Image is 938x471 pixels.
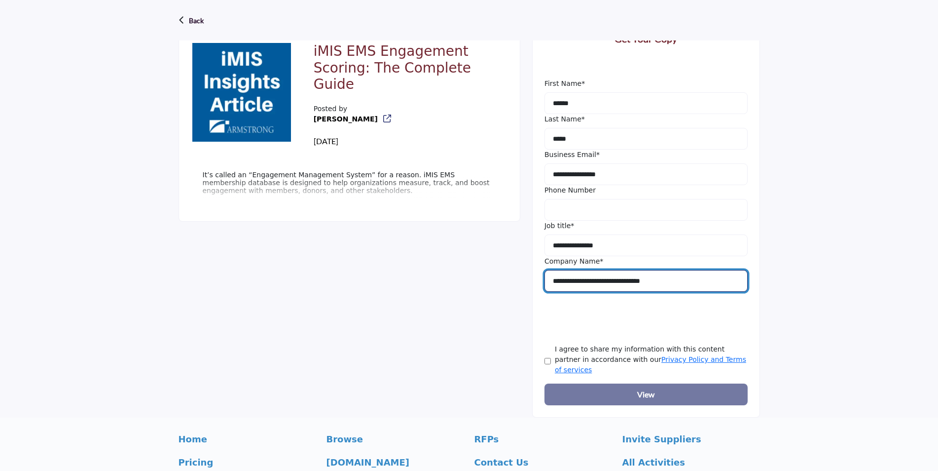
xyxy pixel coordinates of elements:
[189,11,204,29] p: Back
[544,270,748,292] input: Company Name
[544,114,585,124] label: Last Name*
[179,456,316,469] a: Pricing
[314,115,378,123] a: [PERSON_NAME]
[544,295,694,334] iframe: reCAPTCHA
[555,344,748,375] label: I agree to share my information with this content partner in accordance with our
[544,256,603,267] label: Company Name*
[622,456,760,469] a: All Activities
[314,43,496,96] h2: iMIS EMS Engagement Scoring: The Complete Guide
[544,78,585,89] label: First Name*
[544,185,596,196] label: Phone Number
[544,221,574,231] label: Job title*
[179,432,316,446] a: Home
[474,456,612,469] a: Contact Us
[203,171,496,195] p: It’s called an “Engagement Management System” for a reason. iMIS EMS membership database is desig...
[326,432,464,446] a: Browse
[474,432,612,446] a: RFPs
[192,43,291,142] img: No Feature content logo
[544,150,600,160] label: Business Email*
[544,357,551,365] input: Agree Terms & Conditions
[314,104,406,147] div: Posted by
[544,199,748,221] input: Phone Number
[314,136,338,146] span: [DATE]
[544,92,748,114] input: First Name
[326,456,464,469] a: [DOMAIN_NAME]
[544,128,748,150] input: Last Name
[544,163,748,185] input: Business Email
[622,432,760,446] a: Invite Suppliers
[544,235,748,256] input: Job Title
